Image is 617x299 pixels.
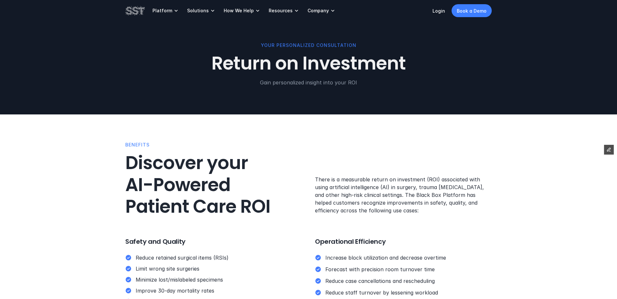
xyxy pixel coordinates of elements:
[152,8,172,14] p: Platform
[136,265,302,272] p: Limit wrong site surgeries
[452,4,492,17] a: Book a Demo
[187,8,209,14] p: Solutions
[457,7,487,14] p: Book a Demo
[325,265,492,273] p: Forecast with precision room turnover time
[125,237,302,246] h6: Safety and Quality
[604,145,614,155] button: Edit Framer Content
[136,276,223,283] p: Minimize lost/mislabeled specimens
[308,8,329,14] p: Company
[325,254,492,262] p: Increase block utilization and decrease overtime
[125,141,150,148] p: BENEFITS
[432,8,445,14] a: Login
[136,287,302,294] p: Improve 30-day mortality rates
[269,8,293,14] p: Resources
[315,176,492,214] p: There is a measurable return on investment (ROI) associated with using artificial intelligence (A...
[125,194,270,219] span: Patient Care ROI
[125,150,252,197] span: Discover your AI-Powered
[136,254,302,262] p: Reduce retained surgical items (RSIs)
[315,237,492,246] h6: Operational Efficiency
[125,53,492,74] h1: Return on Investment
[125,42,492,49] p: Your Personalized Consultation
[125,5,145,16] img: SST logo
[125,79,492,86] p: Gain personalized insight into your ROI
[325,277,492,285] p: Reduce case cancellations and rescheduling
[325,289,492,296] p: Reduce staff turnover by lessening workload
[224,8,254,14] p: How We Help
